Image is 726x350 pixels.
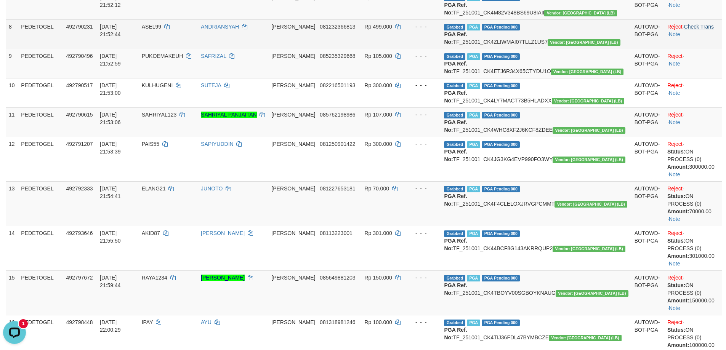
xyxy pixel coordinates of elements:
[18,107,63,137] td: PEDETOGEL
[66,141,93,147] span: 492791207
[441,78,631,107] td: TF_251001_CK4LY7MACT73B5HLADXX
[320,53,355,59] span: Copy 085235329668 to clipboard
[631,78,664,107] td: AUTOWD-BOT-PGA
[482,230,520,237] span: PGA Pending
[444,327,467,340] b: PGA Ref. No:
[667,230,683,236] a: Reject
[66,185,93,192] span: 492792333
[444,275,465,281] span: Grabbed
[320,319,355,325] span: Copy 081318981246 to clipboard
[482,275,520,281] span: PGA Pending
[364,275,392,281] span: Rp 150.000
[441,19,631,49] td: TF_251001_CK4ZLIWMAI07TLLZ1US7
[482,112,520,118] span: PGA Pending
[667,112,683,118] a: Reject
[100,230,121,244] span: [DATE] 21:55:50
[271,319,315,325] span: [PERSON_NAME]
[549,335,622,341] span: Vendor URL: https://dashboard.q2checkout.com/secure
[6,107,18,137] td: 11
[18,137,63,181] td: PEDETOGEL
[18,49,63,78] td: PEDETOGEL
[667,82,683,88] a: Reject
[6,78,18,107] td: 10
[667,253,689,259] b: Amount:
[664,226,722,270] td: · ·
[66,24,93,30] span: 492790231
[142,141,159,147] span: PAIS55
[467,186,480,192] span: Marked by afzCS1
[631,107,664,137] td: AUTOWD-BOT-PGA
[320,275,355,281] span: Copy 085649881203 to clipboard
[551,69,624,75] span: Vendor URL: https://dashboard.q2checkout.com/secure
[669,90,680,96] a: Note
[444,112,465,118] span: Grabbed
[553,157,625,163] span: Vendor URL: https://dashboard.q2checkout.com/secure
[142,319,153,325] span: IPAY
[100,82,121,96] span: [DATE] 21:53:00
[142,112,177,118] span: SAHRIYAL123
[667,282,685,288] b: Status:
[364,141,392,147] span: Rp 300.000
[664,181,722,226] td: · ·
[669,305,680,311] a: Note
[100,141,121,155] span: [DATE] 21:53:39
[664,19,722,49] td: · ·
[669,119,680,125] a: Note
[667,192,719,215] div: ON PROCESS (0) 70000.00
[409,140,438,148] div: - - -
[18,181,63,226] td: PEDETOGEL
[6,49,18,78] td: 9
[142,82,173,88] span: KULHUGENI
[409,23,438,30] div: - - -
[667,237,719,260] div: ON PROCESS (0) 301000.00
[201,185,223,192] a: JUNOTO
[631,19,664,49] td: AUTOWD-BOT-PGA
[444,90,467,104] b: PGA Ref. No:
[409,185,438,192] div: - - -
[201,141,234,147] a: SAPIYUDDIN
[467,53,480,60] span: Marked by afzCS1
[142,53,183,59] span: PUKOEMAKEUH
[667,185,683,192] a: Reject
[444,230,465,237] span: Grabbed
[142,275,167,281] span: RAYA1234
[409,274,438,281] div: - - -
[409,111,438,118] div: - - -
[631,49,664,78] td: AUTOWD-BOT-PGA
[409,52,438,60] div: - - -
[320,82,355,88] span: Copy 082216501193 to clipboard
[467,230,480,237] span: Marked by afzCS1
[684,24,714,30] a: Check Trans
[320,112,355,118] span: Copy 085762198986 to clipboard
[669,171,680,177] a: Note
[100,53,121,67] span: [DATE] 21:52:59
[467,320,480,326] span: Marked by afzCS1
[631,270,664,315] td: AUTOWD-BOT-PGA
[667,164,689,170] b: Amount:
[467,275,480,281] span: Marked by afzCS1
[271,53,315,59] span: [PERSON_NAME]
[444,238,467,251] b: PGA Ref. No:
[444,53,465,60] span: Grabbed
[664,78,722,107] td: · ·
[271,82,315,88] span: [PERSON_NAME]
[409,229,438,237] div: - - -
[142,230,160,236] span: AKID87
[66,82,93,88] span: 492790517
[667,327,685,333] b: Status:
[667,238,685,244] b: Status:
[66,112,93,118] span: 492790615
[201,319,212,325] a: AYU
[409,318,438,326] div: - - -
[669,2,680,8] a: Note
[364,230,392,236] span: Rp 301.000
[142,24,161,30] span: ASEL99
[320,230,353,236] span: Copy 08113223001 to clipboard
[444,141,465,148] span: Grabbed
[444,83,465,89] span: Grabbed
[444,2,467,16] b: PGA Ref. No:
[544,10,617,16] span: Vendor URL: https://dashboard.q2checkout.com/secure
[467,141,480,148] span: Marked by afzCS1
[100,185,121,199] span: [DATE] 21:54:41
[482,320,520,326] span: PGA Pending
